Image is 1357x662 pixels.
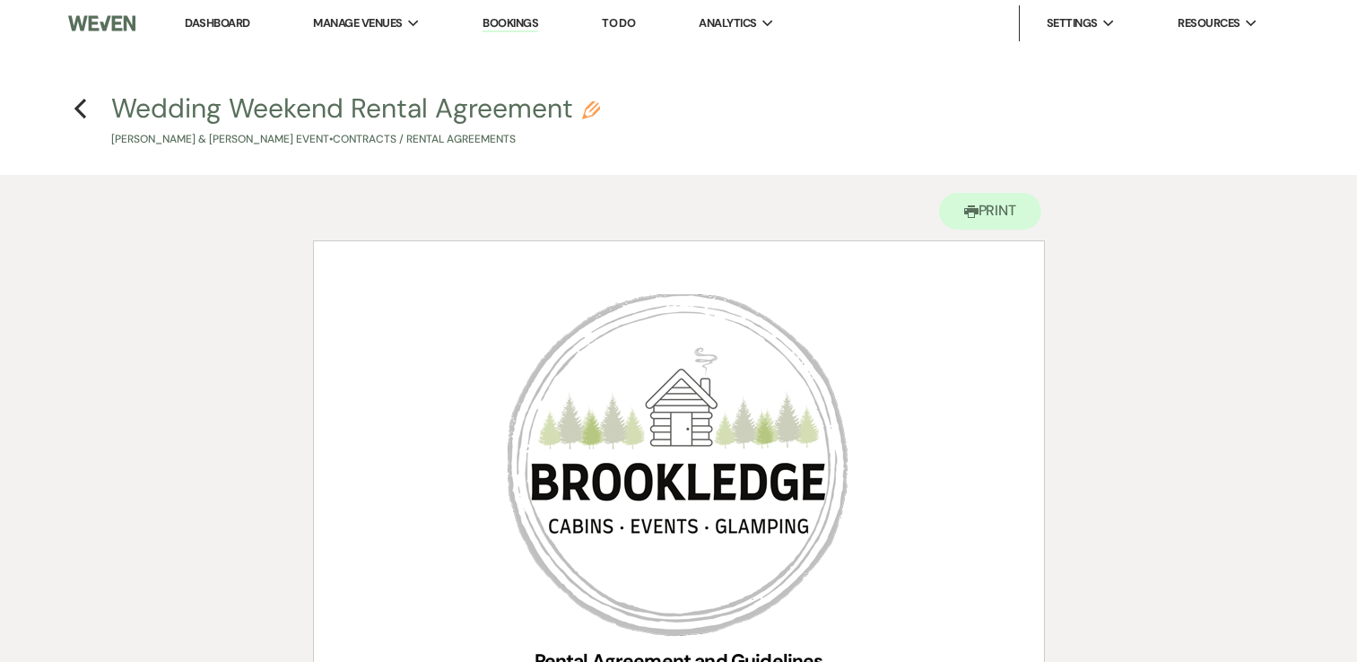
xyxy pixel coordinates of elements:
[68,4,135,42] img: Weven Logo
[111,95,600,148] button: Wedding Weekend Rental Agreement[PERSON_NAME] & [PERSON_NAME] Event•Contracts / Rental Agreements
[500,286,858,645] img: Brookledge_contract_venue_logo.png
[111,131,600,148] p: [PERSON_NAME] & [PERSON_NAME] Event • Contracts / Rental Agreements
[483,15,538,32] a: Bookings
[1047,14,1098,32] span: Settings
[313,14,402,32] span: Manage Venues
[939,193,1042,230] button: Print
[185,15,249,30] a: Dashboard
[1178,14,1240,32] span: Resources
[602,15,635,30] a: To Do
[699,14,756,32] span: Analytics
